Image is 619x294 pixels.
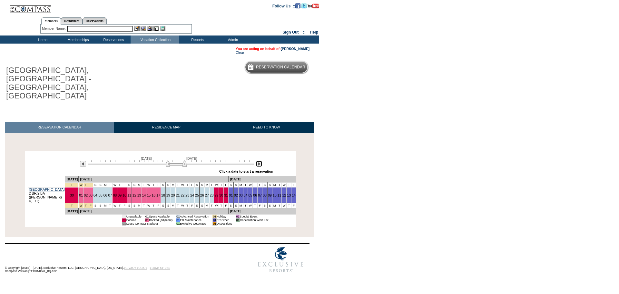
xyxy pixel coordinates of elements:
[137,193,141,197] a: 13
[185,193,189,197] a: 23
[224,193,228,197] a: 31
[209,182,214,187] td: T
[308,4,319,7] a: Subscribe to our YouTube Channel
[233,182,238,187] td: S
[141,157,152,160] span: [DATE]
[88,182,93,187] td: Independence Day 2026 - Saturday to Saturday
[219,169,273,173] div: Click a date to start a reservation
[185,203,190,208] td: T
[236,215,240,218] td: 01
[145,218,149,222] td: 01
[98,203,103,208] td: S
[24,35,60,44] td: Home
[147,26,152,31] img: Impersonate
[99,193,103,197] a: 05
[65,176,79,182] td: [DATE]
[175,203,180,208] td: T
[132,182,137,187] td: S
[190,182,195,187] td: F
[134,26,140,31] img: b_edit.gif
[171,182,175,187] td: M
[209,203,214,208] td: T
[5,65,149,102] h1: [GEOGRAPHIC_DATA], [GEOGRAPHIC_DATA] - [GEOGRAPHIC_DATA], [GEOGRAPHIC_DATA]
[127,193,131,197] a: 11
[236,218,240,222] td: 01
[212,218,216,222] td: 01
[108,182,113,187] td: T
[217,215,232,218] td: Holiday
[238,203,243,208] td: M
[41,17,61,25] a: Members
[122,203,127,208] td: F
[95,35,131,44] td: Reservations
[219,182,224,187] td: T
[161,182,165,187] td: S
[149,218,173,222] td: Booked (adjacent)
[244,193,248,197] a: 04
[93,203,98,208] td: S
[5,122,114,133] a: RESERVATION CALENDAR
[60,35,95,44] td: Memberships
[291,203,296,208] td: F
[272,203,277,208] td: M
[295,3,300,8] img: Become our fan on Facebook
[239,193,243,197] a: 03
[287,203,291,208] td: T
[253,182,258,187] td: T
[219,122,314,133] a: NEED TO KNOW
[5,244,231,276] td: © Copyright [DATE] - [DATE]. Exclusive Resorts, LLC. [GEOGRAPHIC_DATA], [US_STATE]. Compass Versi...
[281,47,309,51] a: [PERSON_NAME]
[291,182,296,187] td: F
[248,193,252,197] a: 05
[147,193,151,197] a: 15
[224,203,229,208] td: F
[118,193,122,197] a: 09
[89,193,93,197] a: 03
[103,182,108,187] td: M
[150,266,170,269] a: TERMS OF USE
[151,203,156,208] td: T
[176,193,180,197] a: 21
[152,193,155,197] a: 16
[151,182,156,187] td: T
[287,193,291,197] a: 13
[277,203,282,208] td: T
[126,222,172,225] td: Lease Contract Blackout
[127,203,132,208] td: S
[146,182,151,187] td: W
[108,193,112,197] a: 07
[233,203,238,208] td: S
[217,218,232,222] td: ER Other
[98,182,103,187] td: S
[236,51,244,55] a: Clear
[205,193,209,197] a: 27
[236,47,309,51] span: You are acting on behalf of:
[272,182,277,187] td: M
[153,26,159,31] img: Reservations
[310,30,318,35] a: Help
[204,203,209,208] td: M
[282,30,299,35] a: Sign Out
[214,35,250,44] td: Admin
[287,182,291,187] td: T
[186,157,197,160] span: [DATE]
[256,65,305,69] h5: Reservation Calendar
[214,193,218,197] a: 29
[180,203,185,208] td: W
[156,182,161,187] td: F
[229,203,233,208] td: S
[253,193,257,197] a: 06
[79,176,229,182] td: [DATE]
[166,203,171,208] td: S
[126,215,142,218] td: Unavailable
[277,182,282,187] td: T
[113,203,117,208] td: W
[267,203,272,208] td: S
[210,193,214,197] a: 28
[256,161,262,167] img: Next
[160,26,165,31] img: b_calculator.gif
[248,182,253,187] td: W
[179,35,214,44] td: Reports
[65,182,79,187] td: Independence Day 2026 - Saturday to Saturday
[93,193,97,197] a: 04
